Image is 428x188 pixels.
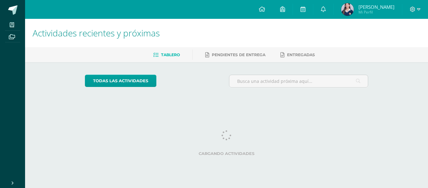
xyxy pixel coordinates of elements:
[341,3,354,16] img: 5a8423cc4ee1eb28b8038e3153c80471.png
[229,75,368,87] input: Busca una actividad próxima aquí...
[153,50,180,60] a: Tablero
[33,27,160,39] span: Actividades recientes y próximas
[287,52,315,57] span: Entregadas
[161,52,180,57] span: Tablero
[358,9,394,15] span: Mi Perfil
[205,50,265,60] a: Pendientes de entrega
[212,52,265,57] span: Pendientes de entrega
[358,4,394,10] span: [PERSON_NAME]
[85,151,368,156] label: Cargando actividades
[280,50,315,60] a: Entregadas
[85,75,156,87] a: todas las Actividades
